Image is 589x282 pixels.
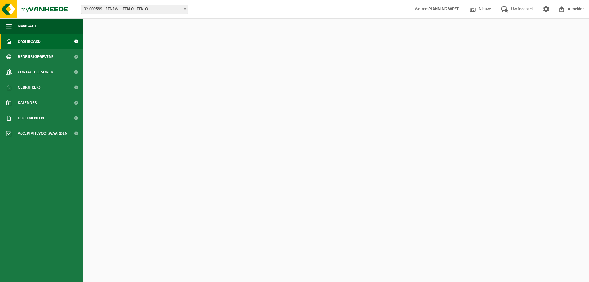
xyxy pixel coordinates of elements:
[429,7,459,11] strong: PLANNING WEST
[18,18,37,34] span: Navigatie
[18,95,37,110] span: Kalender
[18,34,41,49] span: Dashboard
[18,49,54,64] span: Bedrijfsgegevens
[18,80,41,95] span: Gebruikers
[81,5,188,14] span: 02-009589 - RENEWI - EEKLO - EEKLO
[18,64,53,80] span: Contactpersonen
[18,126,67,141] span: Acceptatievoorwaarden
[18,110,44,126] span: Documenten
